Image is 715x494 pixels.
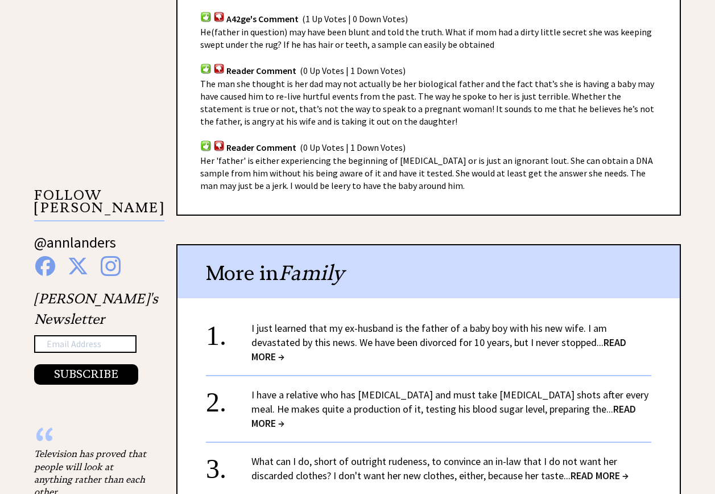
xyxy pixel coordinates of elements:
[34,289,158,385] div: [PERSON_NAME]'s Newsletter
[251,455,629,482] a: What can I do, short of outright rudeness, to convince an in-law that I do not want her discarded...
[34,335,137,353] input: Email Address
[251,336,626,363] span: READ MORE →
[251,322,626,363] a: I just learned that my ex-husband is the father of a baby boy with his new wife. I am devastated ...
[34,436,148,447] div: “
[200,11,212,22] img: votup.png
[226,65,296,76] span: Reader Comment
[251,388,648,430] a: I have a relative who has [MEDICAL_DATA] and must take [MEDICAL_DATA] shots after every meal. He ...
[226,13,299,24] span: A42ge's Comment
[279,260,344,286] span: Family
[206,454,251,475] div: 3.
[200,155,653,191] span: Her 'father' is either experiencing the beginning of [MEDICAL_DATA] or is just an ignorant lout. ...
[213,140,225,151] img: votdown.png
[300,65,406,76] span: (0 Up Votes | 1 Down Votes)
[200,140,212,151] img: votup.png
[200,26,652,50] span: He(father in question) may have been blunt and told the truth. What if mom had a dirty little sec...
[300,142,406,154] span: (0 Up Votes | 1 Down Votes)
[101,256,121,276] img: instagram%20blue.png
[34,233,116,263] a: @annlanders
[251,402,636,430] span: READ MORE →
[34,364,138,385] button: SUBSCRIBE
[34,189,164,221] p: FOLLOW [PERSON_NAME]
[35,256,55,276] img: facebook%20blue.png
[206,321,251,342] div: 1.
[571,469,629,482] span: READ MORE →
[213,11,225,22] img: votdown.png
[206,388,251,409] div: 2.
[226,142,296,154] span: Reader Comment
[200,63,212,74] img: votup.png
[68,256,88,276] img: x%20blue.png
[213,63,225,74] img: votdown.png
[302,13,408,24] span: (1 Up Votes | 0 Down Votes)
[200,78,654,127] span: The man she thought is her dad may not actually be her biological father and the fact that’s she ...
[177,245,680,298] div: More in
